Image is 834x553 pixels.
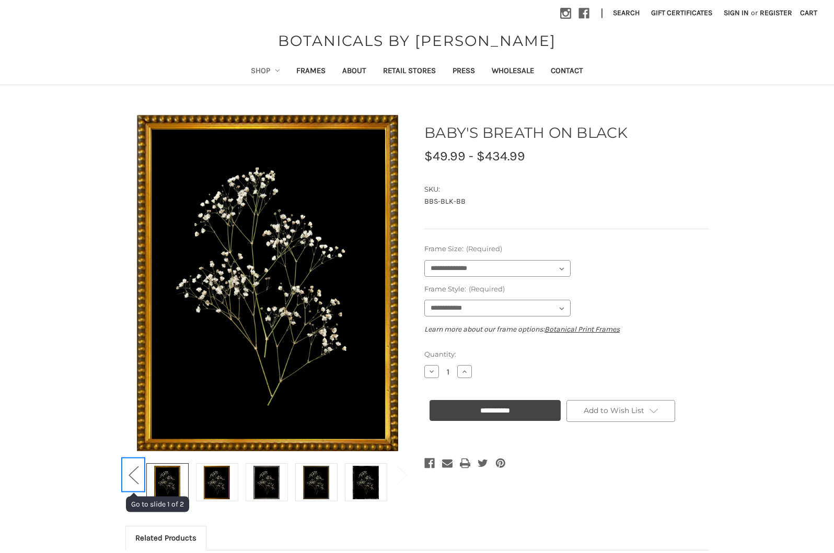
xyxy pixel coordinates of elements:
[542,59,592,85] a: Contact
[584,406,644,415] span: Add to Wish List
[353,465,379,500] img: Walnut Bamboo Frame
[424,196,709,207] dd: BBS-BLK-BB
[424,122,709,144] h1: BABY'S BREATH ON BLACK
[397,491,407,491] span: Go to slide 1 of 2
[137,111,398,455] img: Gold Bead Option 1 Frame
[566,400,675,422] a: Add to Wish List
[597,5,607,22] li: |
[444,59,483,85] a: Press
[424,148,525,163] span: $49.99 - $434.99
[288,59,334,85] a: Frames
[242,59,288,85] a: Shop
[126,526,206,549] a: Related Products
[469,285,505,293] small: (Required)
[424,349,709,360] label: Quantity:
[303,465,329,500] img: Silver Bead Option 2 Frame
[273,30,561,52] a: BOTANICALS BY [PERSON_NAME]
[483,59,542,85] a: Wholesale
[154,465,180,500] img: Gold Bead Option 1 Frame
[123,458,144,490] button: Go to slide 1 of 2
[334,59,375,85] a: About
[424,184,706,195] dt: SKU:
[800,8,817,17] span: Cart
[375,59,444,85] a: Retail Stores
[129,491,138,491] span: Go to slide 1 of 2
[253,465,280,500] img: Silver Bead Option 1 Frame
[424,244,709,254] label: Frame Size:
[545,325,620,334] a: Botanical Print Frames
[750,7,759,18] span: or
[391,458,412,490] button: Go to slide 1 of 2
[460,456,470,470] a: Print
[204,465,230,500] img: Gold Bead Option 2 Frame
[424,284,709,295] label: Frame Style:
[424,324,709,335] p: Learn more about our frame options:
[466,244,502,253] small: (Required)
